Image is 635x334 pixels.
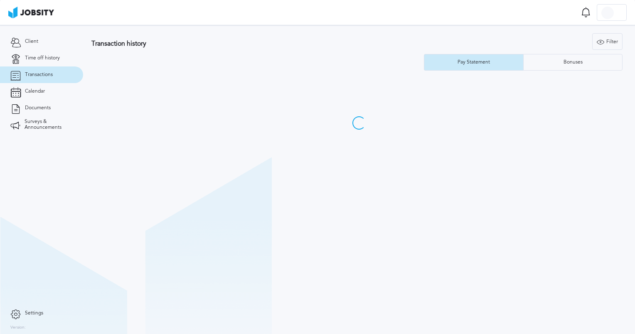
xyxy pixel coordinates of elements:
[25,55,60,61] span: Time off history
[25,72,53,78] span: Transactions
[424,54,523,71] button: Pay Statement
[25,119,73,130] span: Surveys & Announcements
[453,59,494,65] div: Pay Statement
[25,39,38,44] span: Client
[91,40,381,47] h3: Transaction history
[559,59,587,65] div: Bonuses
[8,7,54,18] img: ab4bad089aa723f57921c736e9817d99.png
[10,325,26,330] label: Version:
[25,88,45,94] span: Calendar
[593,34,622,50] div: Filter
[523,54,623,71] button: Bonuses
[25,310,43,316] span: Settings
[25,105,51,111] span: Documents
[592,33,623,50] button: Filter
